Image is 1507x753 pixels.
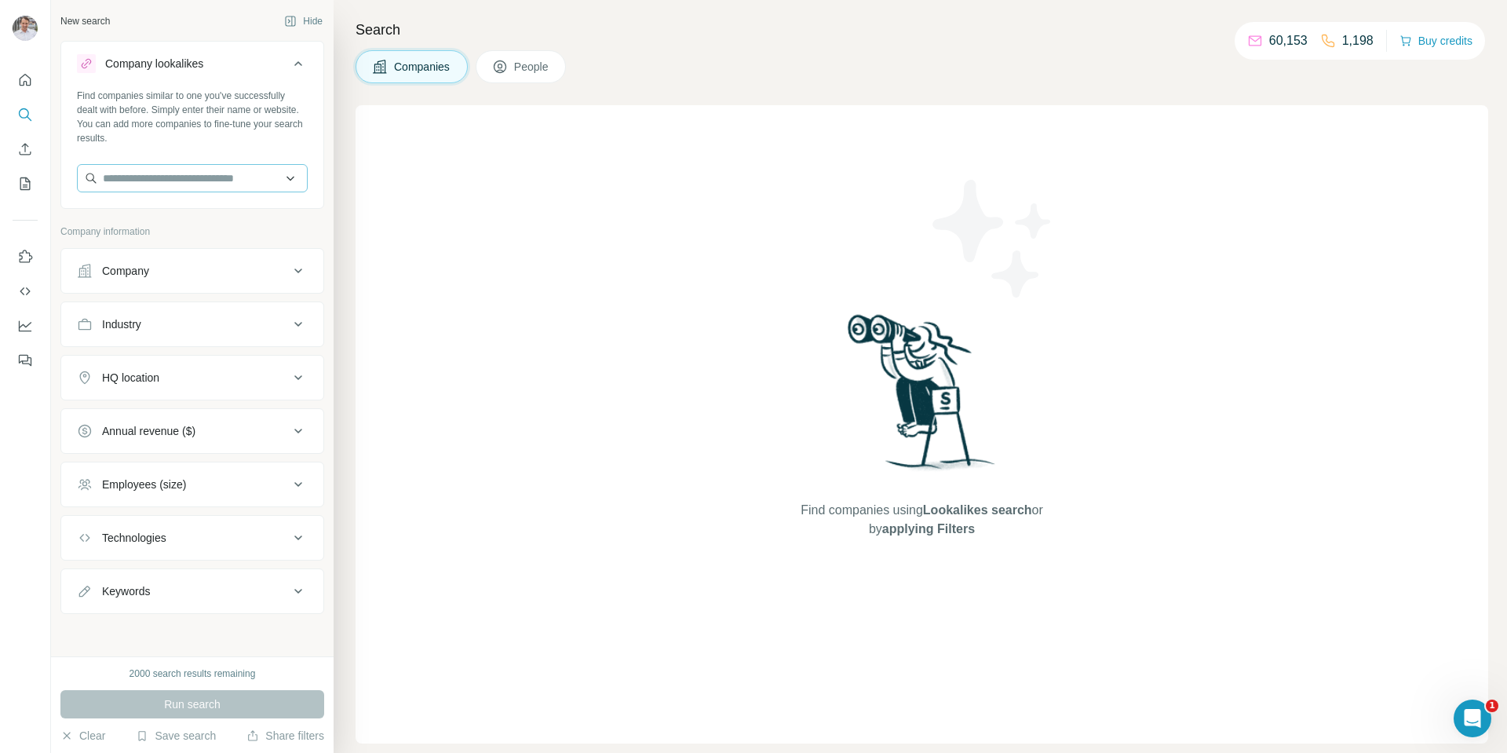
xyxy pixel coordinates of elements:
[246,728,324,744] button: Share filters
[60,14,110,28] div: New search
[394,59,451,75] span: Companies
[923,503,1032,517] span: Lookalikes search
[60,728,105,744] button: Clear
[1342,31,1374,50] p: 1,198
[1399,30,1472,52] button: Buy credits
[61,359,323,397] button: HQ location
[102,477,186,492] div: Employees (size)
[1454,700,1491,737] iframe: Intercom live chat
[102,530,166,546] div: Technologies
[273,9,334,33] button: Hide
[61,519,323,557] button: Technologies
[13,16,38,41] img: Avatar
[60,225,324,239] p: Company information
[13,346,38,375] button: Feedback
[356,19,1488,41] h4: Search
[13,170,38,198] button: My lists
[102,370,159,386] div: HQ location
[13,277,38,305] button: Use Surfe API
[102,583,150,599] div: Keywords
[13,135,38,163] button: Enrich CSV
[77,89,308,145] div: Find companies similar to one you've successfully dealt with before. Simply enter their name or w...
[130,667,256,681] div: 2000 search results remaining
[61,466,323,503] button: Employees (size)
[13,66,38,94] button: Quick start
[105,56,203,71] div: Company lookalikes
[61,45,323,89] button: Company lookalikes
[136,728,216,744] button: Save search
[61,412,323,450] button: Annual revenue ($)
[13,312,38,340] button: Dashboard
[61,572,323,610] button: Keywords
[61,305,323,343] button: Industry
[882,522,975,536] span: applying Filters
[514,59,550,75] span: People
[102,423,195,439] div: Annual revenue ($)
[13,101,38,129] button: Search
[61,252,323,290] button: Company
[1486,700,1498,712] span: 1
[922,168,1064,309] img: Surfe Illustration - Stars
[1269,31,1308,50] p: 60,153
[102,263,149,279] div: Company
[13,243,38,271] button: Use Surfe on LinkedIn
[102,316,141,332] div: Industry
[796,501,1047,539] span: Find companies using or by
[841,310,1004,485] img: Surfe Illustration - Woman searching with binoculars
